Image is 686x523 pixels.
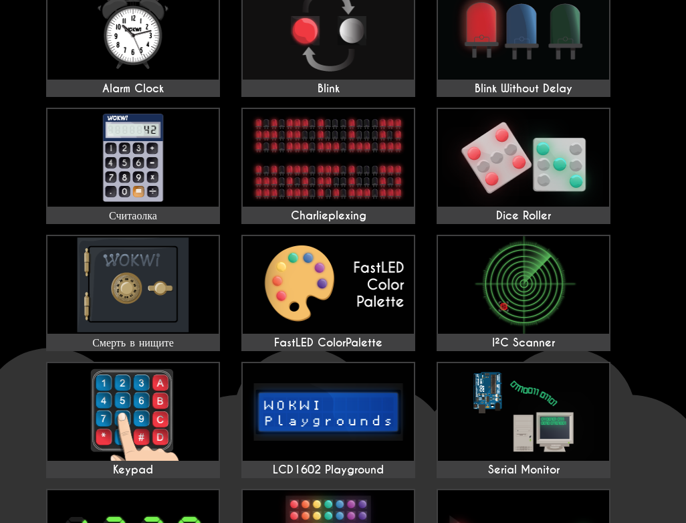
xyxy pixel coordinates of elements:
div: Blink [243,82,414,96]
div: Alarm Clock [47,82,219,96]
a: LCD1602 Playground [241,362,415,478]
div: LCD1602 Playground [243,463,414,477]
div: Keypad [47,463,219,477]
div: Считаолка [47,209,219,223]
a: Dice Roller [437,108,610,224]
a: Смерть в нищите [46,235,220,351]
div: Смерть в нищите [47,336,219,350]
a: Charlieplexing [241,108,415,224]
img: Charlieplexing [243,109,414,207]
div: Dice Roller [438,209,609,223]
img: Calculator [47,109,219,207]
a: Serial Monitor [437,362,610,478]
a: I²C Scanner [437,235,610,351]
img: FastLED ColorPalette [243,236,414,334]
div: Charlieplexing [243,209,414,223]
div: FastLED ColorPalette [243,336,414,350]
div: Blink Without Delay [438,82,609,96]
div: Serial Monitor [438,463,609,477]
a: Keypad [46,362,220,478]
img: Dice Roller [438,109,609,207]
img: LCD1602 Playground [243,363,414,461]
img: Serial Monitor [438,363,609,461]
div: I²C Scanner [438,336,609,350]
img: Electronic Safe [47,236,219,334]
img: I²C Scanner [438,236,609,334]
a: FastLED ColorPalette [241,235,415,351]
img: Keypad [47,363,219,461]
a: Считаолка [46,108,220,224]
